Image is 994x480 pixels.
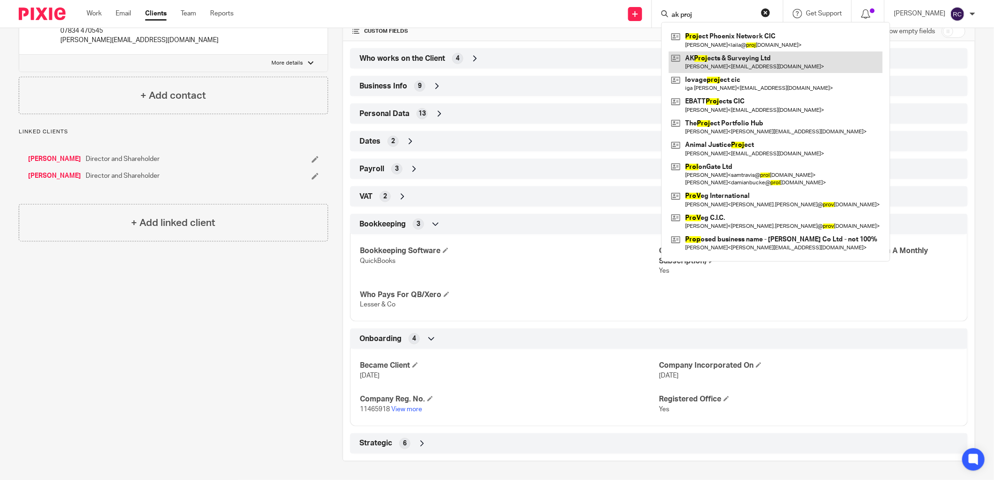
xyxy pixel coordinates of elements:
span: 9 [418,81,422,91]
span: Who works on the Client [359,54,445,64]
span: 3 [417,219,420,229]
img: Pixie [19,7,66,20]
span: 13 [418,109,426,118]
h4: Registered Office [659,394,958,404]
h4: Client Inputs To Apron Permanently (should We Be Charging Them A Monthly Subscription) [659,246,958,266]
span: Yes [659,268,669,274]
h4: Company Reg. No. [360,394,659,404]
a: View more [391,406,422,413]
p: [PERSON_NAME] [894,9,945,18]
a: Work [87,9,102,18]
input: Search [671,11,755,20]
span: Get Support [806,10,842,17]
span: 3 [395,164,399,174]
h4: Bookkeeping Software [360,246,659,256]
button: Clear [761,8,770,17]
a: [PERSON_NAME] [28,171,81,181]
span: Bookkeeping [359,219,406,229]
span: Director and Shareholder [86,154,160,164]
span: [DATE] [360,372,380,379]
h4: Company Incorporated On [659,361,958,371]
h4: Became Client [360,361,659,371]
a: [PERSON_NAME] [28,154,81,164]
p: More details [272,59,303,67]
a: Email [116,9,131,18]
p: Linked clients [19,128,328,136]
span: VAT [359,192,373,202]
span: Payroll [359,164,384,174]
span: Onboarding [359,334,402,344]
span: Yes [659,406,669,413]
span: 2 [391,137,395,146]
span: 4 [456,54,460,63]
img: svg%3E [950,7,965,22]
span: QuickBooks [360,258,395,264]
span: 11465918 [360,406,390,413]
span: Personal Data [359,109,409,119]
span: 4 [412,334,416,343]
h4: + Add contact [140,88,206,103]
span: Business Info [359,81,407,91]
span: 2 [383,192,387,201]
label: Show empty fields [881,27,935,36]
a: Reports [210,9,234,18]
h4: + Add linked client [131,216,215,230]
span: Lesser & Co [360,301,395,308]
a: Clients [145,9,167,18]
span: [DATE] [659,372,679,379]
span: Strategic [359,438,392,448]
h4: CUSTOM FIELDS [352,28,659,35]
h4: Who Pays For QB/Xero [360,290,659,300]
p: 07834 470545 [60,26,219,36]
a: Team [181,9,196,18]
span: Dates [359,137,380,146]
p: [PERSON_NAME][EMAIL_ADDRESS][DOMAIN_NAME] [60,36,219,45]
span: Director and Shareholder [86,171,160,181]
span: 6 [403,439,407,448]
